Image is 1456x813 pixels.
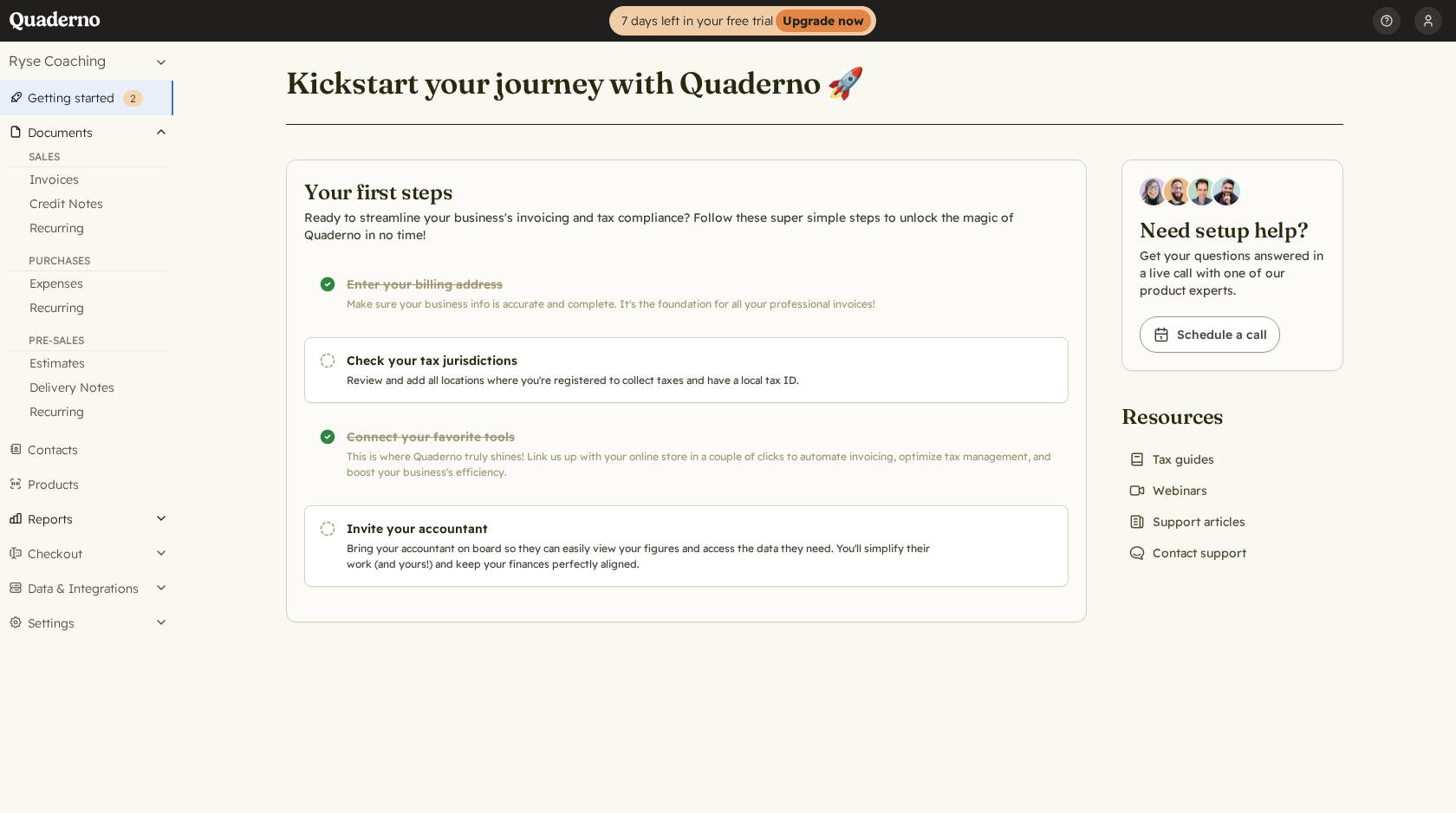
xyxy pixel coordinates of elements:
[304,209,1069,244] p: Ready to streamline your business's invoicing and tax compliance? Follow these super simple steps...
[1121,447,1221,472] a: Tax guides
[304,337,1069,403] a: Check your tax jurisdictions Review and add all locations where you're registered to collect taxe...
[304,505,1069,587] a: Invite your accountant Bring your accountant on board so they can easily view your figures and ac...
[1164,178,1192,205] img: Jairo Fumero, Account Executive at Quaderno
[1140,216,1325,244] h2: Need setup help?
[7,334,166,351] div: Pre-Sales
[1140,247,1325,299] p: Get your questions answered in a live call with one of our product experts.
[304,178,1069,205] h2: Your first steps
[130,92,136,105] span: 2
[1121,510,1252,534] a: Support articles
[1121,478,1214,503] a: Webinars
[7,150,166,167] div: Sales
[347,352,938,369] h3: Check your tax jurisdictions
[1121,541,1253,565] a: Contact support
[1140,178,1167,205] img: Diana Carrasco, Account Executive at Quaderno
[286,64,864,102] h1: Kickstart your journey with Quaderno 🚀
[347,541,938,572] p: Bring your accountant on board so they can easily view your figures and access the data they need...
[1212,178,1240,205] img: Javier Rubio, DevRel at Quaderno
[347,520,938,537] h3: Invite your accountant
[776,10,871,32] strong: Upgrade now
[1140,316,1280,353] a: Schedule a call
[7,254,166,271] div: Purchases
[347,373,938,388] p: Review and add all locations where you're registered to collect taxes and have a local tax ID.
[609,6,876,36] a: 7 days left in your free trialUpgrade now
[1188,178,1216,205] img: Ivo Oltmans, Business Developer at Quaderno
[1121,402,1253,430] h2: Resources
